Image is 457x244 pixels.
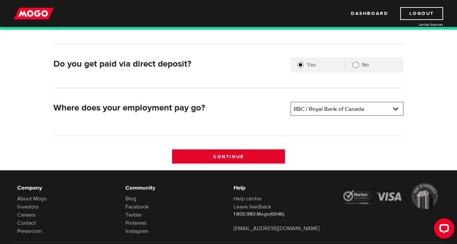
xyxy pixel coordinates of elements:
[17,203,39,210] a: Investors
[392,22,443,27] a: Lender licences
[234,203,271,210] a: Leave feedback
[351,7,388,20] a: Dashboard
[307,62,345,68] label: Yes
[125,203,149,210] a: Facebook
[125,228,148,235] a: Instagram
[429,216,457,244] iframe: LiveChat chat widget
[234,184,332,192] h6: Help
[400,7,443,20] a: Logout
[342,183,440,209] img: legal-icons-92a2ffecb4d32d839781d1b4e4802d7b.png
[17,184,115,192] h6: Company
[125,195,136,202] a: Blog
[172,149,285,164] input: Continue
[234,211,332,218] p: 1.800.980.Mogo(6646)
[14,7,54,20] img: mogo_logo-11ee424be714fa7cbb0f0f49df9e16ec.png
[17,228,42,235] a: Pressroom
[352,62,359,68] input: No
[234,225,320,232] a: [EMAIL_ADDRESS][DOMAIN_NAME]
[125,220,146,226] a: Pinterest
[53,103,285,113] h2: Where does your employment pay go?
[53,59,285,69] h2: Do you get paid via direct deposit?
[17,195,47,202] a: About Mogo
[125,184,223,192] h6: Community
[17,220,36,226] a: Contact
[17,212,35,218] a: Careers
[362,62,397,68] label: No
[234,195,261,202] a: Help centre
[297,62,304,68] input: Yes
[125,212,142,218] a: Twitter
